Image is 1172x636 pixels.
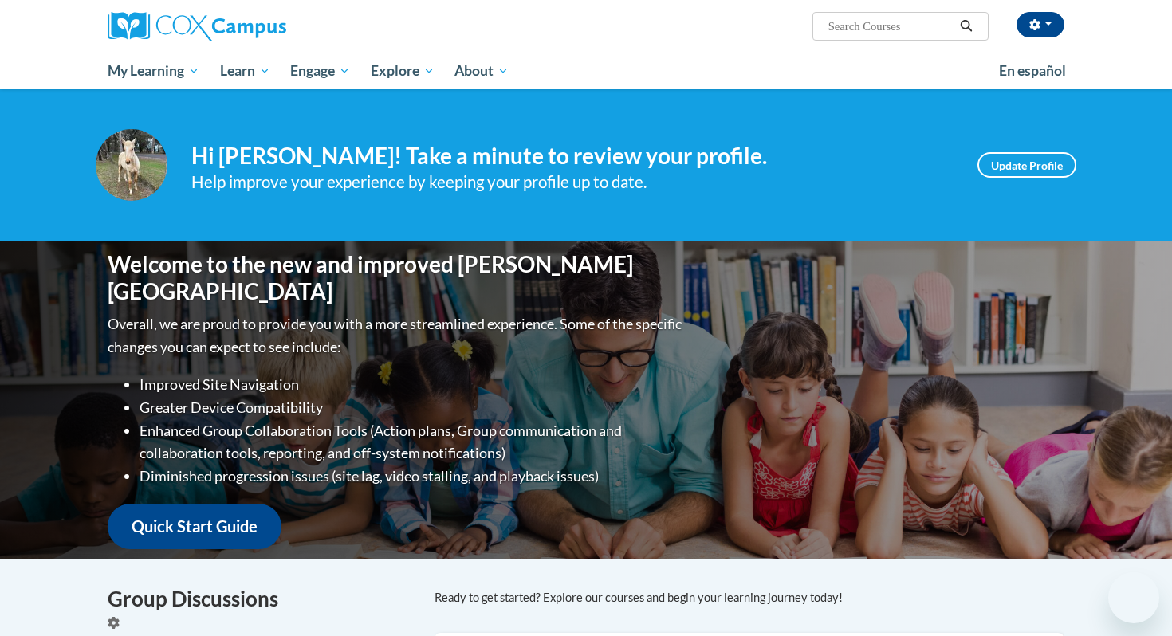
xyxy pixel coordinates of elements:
[108,251,686,304] h1: Welcome to the new and improved [PERSON_NAME][GEOGRAPHIC_DATA]
[454,61,509,80] span: About
[999,62,1066,79] span: En español
[1017,12,1064,37] button: Account Settings
[360,53,445,89] a: Explore
[97,53,210,89] a: My Learning
[280,53,360,89] a: Engage
[191,143,954,170] h4: Hi [PERSON_NAME]! Take a minute to review your profile.
[84,53,1088,89] div: Main menu
[96,129,167,201] img: Profile Image
[989,54,1076,88] a: En español
[140,396,686,419] li: Greater Device Compatibility
[371,61,435,80] span: Explore
[108,504,281,549] a: Quick Start Guide
[140,465,686,488] li: Diminished progression issues (site lag, video stalling, and playback issues)
[140,419,686,465] li: Enhanced Group Collaboration Tools (Action plans, Group communication and collaboration tools, re...
[108,12,286,41] img: Cox Campus
[108,61,199,80] span: My Learning
[445,53,520,89] a: About
[1108,572,1159,623] iframe: Button to launch messaging window
[954,17,978,36] button: Search
[220,61,270,80] span: Learn
[140,373,686,396] li: Improved Site Navigation
[977,152,1076,178] a: Update Profile
[108,312,686,359] p: Overall, we are proud to provide you with a more streamlined experience. Some of the specific cha...
[108,12,411,41] a: Cox Campus
[191,169,954,195] div: Help improve your experience by keeping your profile up to date.
[290,61,350,80] span: Engage
[827,17,954,36] input: Search Courses
[210,53,281,89] a: Learn
[108,583,411,614] h4: Group Discussions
